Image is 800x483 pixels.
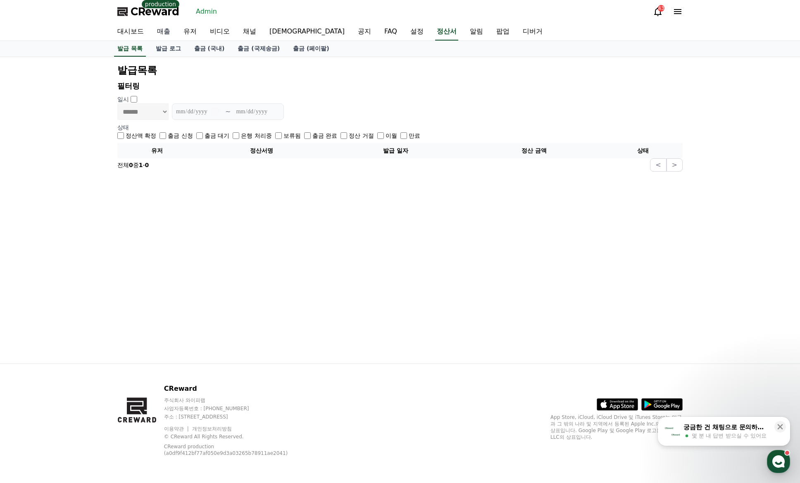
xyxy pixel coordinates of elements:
th: 상태 [603,143,683,158]
a: 설정 [107,262,159,283]
span: 대화 [76,275,86,282]
a: FAQ [378,23,404,41]
strong: 0 [129,162,133,168]
button: < [650,158,666,172]
a: 알림 [463,23,490,41]
a: 채널 [236,23,263,41]
p: 주소 : [STREET_ADDRESS] [164,414,309,420]
a: 43 [653,7,663,17]
p: CReward production (a0df9f412bf77af050e9d3a03265b78911ae2041) [164,443,296,457]
p: ~ [225,107,231,117]
span: 설정 [128,275,138,281]
a: 발급 로그 [149,41,188,57]
th: 발급 일자 [326,143,465,158]
a: CReward [117,5,179,18]
th: 정산서명 [197,143,326,158]
a: 출금 (페이팔) [286,41,336,57]
a: 디버거 [516,23,549,41]
div: 43 [658,5,664,12]
th: 정산 금액 [465,143,603,158]
a: 설정 [404,23,430,41]
a: 공지 [351,23,378,41]
a: [DEMOGRAPHIC_DATA] [263,23,351,41]
label: 출금 신청 [168,132,193,140]
a: 출금 (국제송금) [231,41,286,57]
strong: 1 [139,162,143,168]
a: 대시보드 [111,23,150,41]
label: 정산 거절 [349,132,374,140]
a: 발급 목록 [114,41,146,57]
p: 필터링 [117,80,683,92]
a: 이용약관 [164,426,190,432]
label: 은행 처리중 [241,132,271,140]
a: 개인정보처리방침 [192,426,232,432]
p: 주식회사 와이피랩 [164,397,309,404]
p: 사업자등록번호 : [PHONE_NUMBER] [164,405,309,412]
span: 홈 [26,275,31,281]
a: 비디오 [203,23,236,41]
p: CReward [164,384,309,394]
a: 매출 [150,23,177,41]
p: 일시 [117,95,129,103]
a: 팝업 [490,23,516,41]
a: 대화 [55,262,107,283]
p: 상태 [117,123,683,132]
p: App Store, iCloud, iCloud Drive 및 iTunes Store는 미국과 그 밖의 나라 및 지역에서 등록된 Apple Inc.의 서비스 상표입니다. Goo... [550,414,683,440]
p: © CReward All Rights Reserved. [164,433,309,440]
label: 만료 [409,132,420,140]
h2: 발급목록 [117,64,683,77]
button: > [667,158,683,172]
a: 출금 (국내) [188,41,231,57]
th: 유저 [117,143,197,158]
label: 이월 [386,132,397,140]
label: 출금 대기 [205,132,229,140]
strong: 0 [145,162,149,168]
a: 유저 [177,23,203,41]
label: 정산액 확정 [126,132,156,140]
a: 홈 [2,262,55,283]
span: CReward [131,5,179,18]
a: Admin [193,5,220,18]
a: 정산서 [435,23,458,41]
p: 전체 중 - [117,161,149,169]
label: 출금 완료 [312,132,337,140]
label: 보류됨 [283,132,301,140]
